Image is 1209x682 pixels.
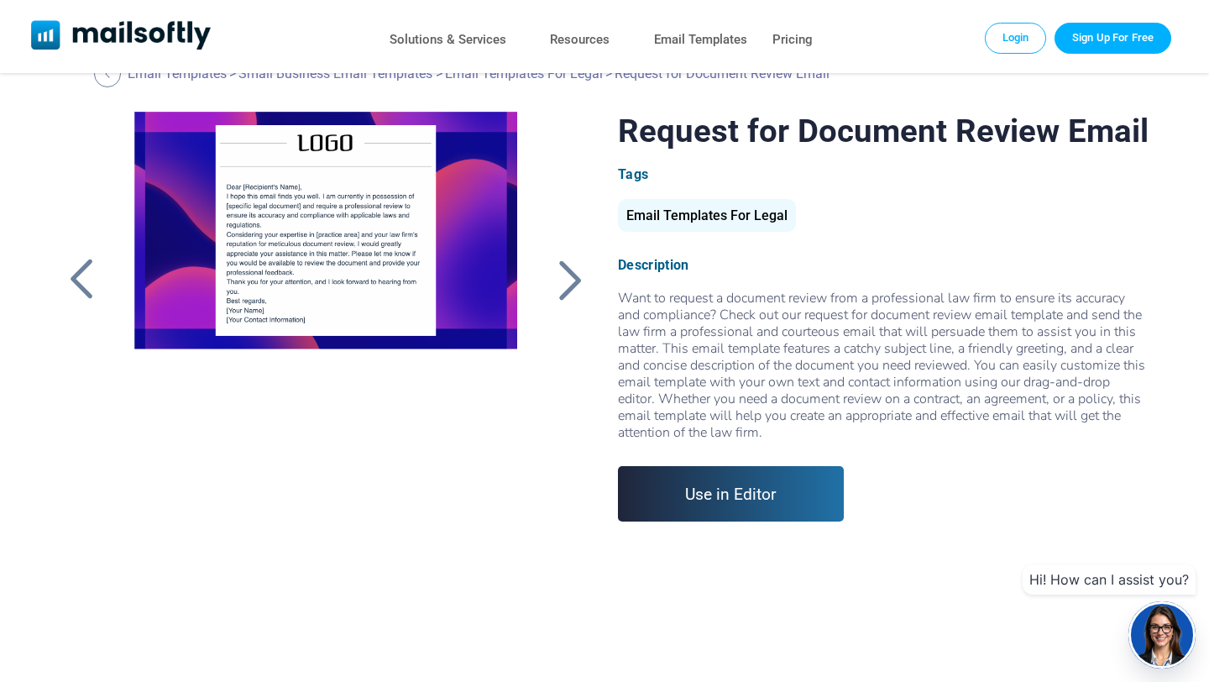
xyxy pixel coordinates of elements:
[1023,564,1196,595] div: Hi! How can I assist you?
[618,214,796,222] a: Email Templates For Legal
[113,112,538,532] a: Request for Document Review Email
[238,66,432,81] a: Small Business Email Templates
[654,28,747,52] a: Email Templates
[1055,23,1171,53] a: Trial
[390,28,506,52] a: Solutions & Services
[618,199,796,232] div: Email Templates For Legal
[618,112,1149,150] h1: Request for Document Review Email
[618,466,844,522] a: Use in Editor
[618,290,1149,441] div: Want to request a document review from a professional law firm to ensure its accuracy and complia...
[618,166,1149,182] div: Tags
[618,257,1149,273] div: Description
[445,66,603,81] a: Email Templates For Legal
[550,28,610,52] a: Resources
[549,258,591,302] a: Back
[128,66,227,81] a: Email Templates
[985,23,1047,53] a: Login
[94,60,125,87] a: Back
[60,258,102,302] a: Back
[31,20,212,53] a: Mailsoftly
[772,28,813,52] a: Pricing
